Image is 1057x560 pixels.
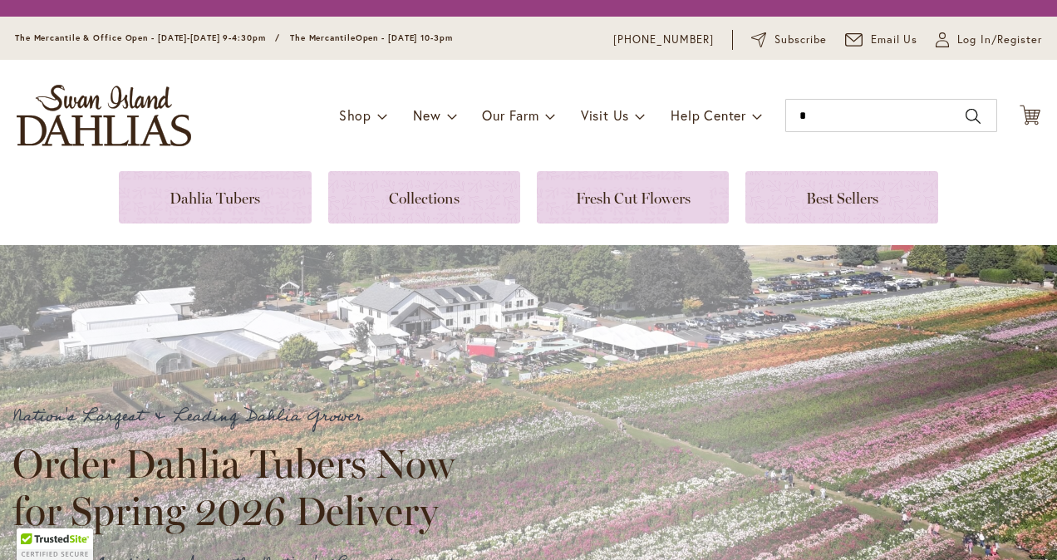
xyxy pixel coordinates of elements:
[871,32,918,48] span: Email Us
[936,32,1042,48] a: Log In/Register
[751,32,827,48] a: Subscribe
[966,103,981,130] button: Search
[12,403,470,430] p: Nation's Largest & Leading Dahlia Grower
[845,32,918,48] a: Email Us
[15,32,356,43] span: The Mercantile & Office Open - [DATE]-[DATE] 9-4:30pm / The Mercantile
[17,85,191,146] a: store logo
[12,440,470,533] h2: Order Dahlia Tubers Now for Spring 2026 Delivery
[957,32,1042,48] span: Log In/Register
[17,528,93,560] div: TrustedSite Certified
[671,106,746,124] span: Help Center
[339,106,371,124] span: Shop
[356,32,453,43] span: Open - [DATE] 10-3pm
[413,106,440,124] span: New
[613,32,714,48] a: [PHONE_NUMBER]
[581,106,629,124] span: Visit Us
[774,32,827,48] span: Subscribe
[482,106,538,124] span: Our Farm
